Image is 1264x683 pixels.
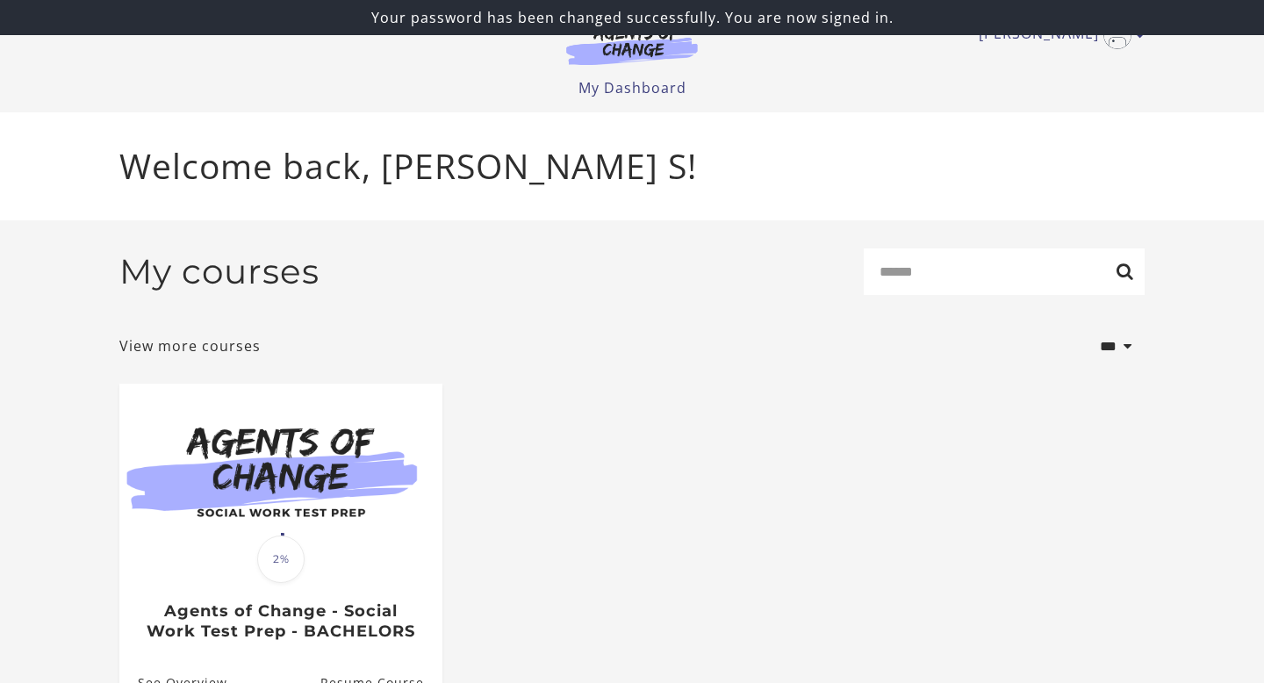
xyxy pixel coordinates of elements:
[119,335,261,356] a: View more courses
[138,601,423,641] h3: Agents of Change - Social Work Test Prep - BACHELORS
[548,25,716,65] img: Agents of Change Logo
[257,536,305,583] span: 2%
[979,21,1136,49] a: Toggle menu
[578,78,686,97] a: My Dashboard
[119,140,1145,192] p: Welcome back, [PERSON_NAME] S!
[7,7,1257,28] p: Your password has been changed successfully. You are now signed in.
[119,251,320,292] h2: My courses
